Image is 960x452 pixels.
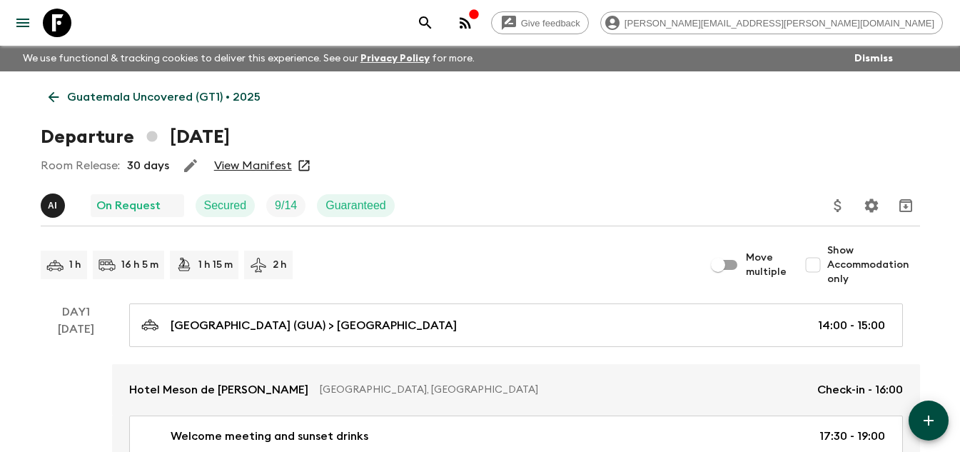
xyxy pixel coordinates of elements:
[513,18,588,29] span: Give feedback
[198,258,233,272] p: 1 h 15 m
[617,18,942,29] span: [PERSON_NAME][EMAIL_ADDRESS][PERSON_NAME][DOMAIN_NAME]
[48,200,57,211] p: A I
[41,303,112,321] p: Day 1
[818,317,885,334] p: 14:00 - 15:00
[214,159,292,173] a: View Manifest
[320,383,806,397] p: [GEOGRAPHIC_DATA], [GEOGRAPHIC_DATA]
[67,89,261,106] p: Guatemala Uncovered (GT1) • 2025
[600,11,943,34] div: [PERSON_NAME][EMAIL_ADDRESS][PERSON_NAME][DOMAIN_NAME]
[746,251,787,279] span: Move multiple
[17,46,480,71] p: We use functional & tracking cookies to deliver this experience. See our for more.
[491,11,589,34] a: Give feedback
[127,157,169,174] p: 30 days
[96,197,161,214] p: On Request
[171,317,457,334] p: [GEOGRAPHIC_DATA] (GUA) > [GEOGRAPHIC_DATA]
[196,194,256,217] div: Secured
[129,303,903,347] a: [GEOGRAPHIC_DATA] (GUA) > [GEOGRAPHIC_DATA]14:00 - 15:00
[411,9,440,37] button: search adventures
[41,157,120,174] p: Room Release:
[69,258,81,272] p: 1 h
[891,191,920,220] button: Archive (Completed, Cancelled or Unsynced Departures only)
[41,198,68,209] span: Alvaro Ixtetela
[41,123,230,151] h1: Departure [DATE]
[41,83,268,111] a: Guatemala Uncovered (GT1) • 2025
[325,197,386,214] p: Guaranteed
[824,191,852,220] button: Update Price, Early Bird Discount and Costs
[273,258,287,272] p: 2 h
[275,197,297,214] p: 9 / 14
[121,258,158,272] p: 16 h 5 m
[129,381,308,398] p: Hotel Meson de [PERSON_NAME]
[827,243,920,286] span: Show Accommodation only
[112,364,920,416] a: Hotel Meson de [PERSON_NAME][GEOGRAPHIC_DATA], [GEOGRAPHIC_DATA]Check-in - 16:00
[819,428,885,445] p: 17:30 - 19:00
[41,194,68,218] button: AI
[851,49,896,69] button: Dismiss
[817,381,903,398] p: Check-in - 16:00
[360,54,430,64] a: Privacy Policy
[171,428,368,445] p: Welcome meeting and sunset drinks
[9,9,37,37] button: menu
[266,194,305,217] div: Trip Fill
[204,197,247,214] p: Secured
[857,191,886,220] button: Settings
